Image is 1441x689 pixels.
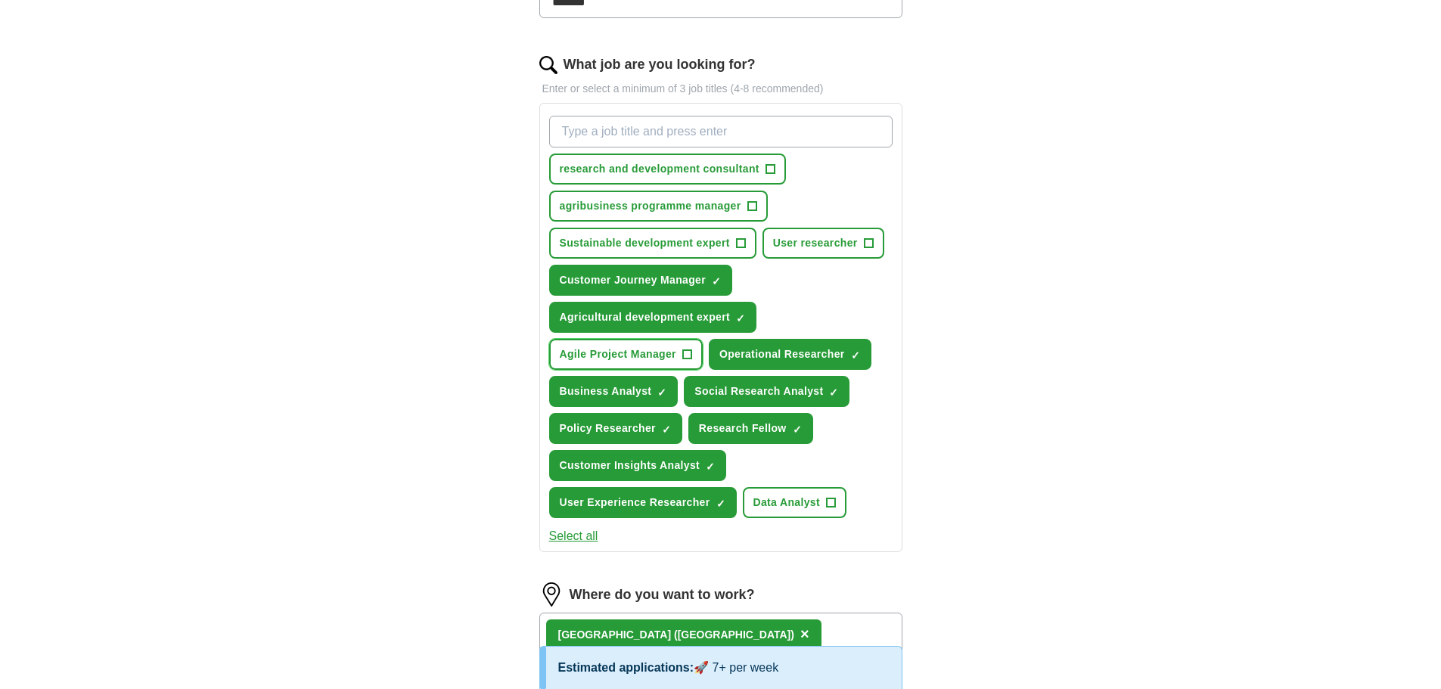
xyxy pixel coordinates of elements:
[570,585,755,605] label: Where do you want to work?
[560,458,700,473] span: Customer Insights Analyst
[560,198,741,214] span: agribusiness programme manager
[688,413,813,444] button: Research Fellow✓
[549,413,682,444] button: Policy Researcher✓
[558,628,672,641] strong: [GEOGRAPHIC_DATA]
[560,383,652,399] span: Business Analyst
[743,487,847,518] button: Data Analyst
[736,312,745,324] span: ✓
[753,495,821,511] span: Data Analyst
[549,154,786,185] button: research and development consultant
[694,661,778,674] span: 🚀 7+ per week
[716,498,725,510] span: ✓
[558,661,694,674] span: Estimated applications:
[560,235,730,251] span: Sustainable development expert
[560,272,707,288] span: Customer Journey Manager
[539,582,564,607] img: location.png
[560,421,656,436] span: Policy Researcher
[694,383,823,399] span: Social Research Analyst
[560,495,710,511] span: User Experience Researcher
[539,81,902,97] p: Enter or select a minimum of 3 job titles (4-8 recommended)
[719,346,845,362] span: Operational Researcher
[793,424,802,436] span: ✓
[800,625,809,642] span: ×
[564,54,756,75] label: What job are you looking for?
[560,161,759,177] span: research and development consultant
[549,527,598,545] button: Select all
[549,487,737,518] button: User Experience Researcher✓
[773,235,858,251] span: User researcher
[549,191,768,222] button: agribusiness programme manager
[549,228,756,259] button: Sustainable development expert
[560,309,731,325] span: Agricultural development expert
[560,346,676,362] span: Agile Project Manager
[712,275,721,287] span: ✓
[549,265,733,296] button: Customer Journey Manager✓
[684,376,849,407] button: Social Research Analyst✓
[706,461,715,473] span: ✓
[549,450,727,481] button: Customer Insights Analyst✓
[539,56,557,74] img: search.png
[549,116,893,147] input: Type a job title and press enter
[662,424,671,436] span: ✓
[800,623,809,646] button: ×
[851,349,860,362] span: ✓
[699,421,787,436] span: Research Fellow
[657,386,666,399] span: ✓
[762,228,884,259] button: User researcher
[549,302,757,333] button: Agricultural development expert✓
[829,386,838,399] span: ✓
[709,339,871,370] button: Operational Researcher✓
[549,339,703,370] button: Agile Project Manager
[674,628,794,641] span: ([GEOGRAPHIC_DATA])
[549,376,679,407] button: Business Analyst✓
